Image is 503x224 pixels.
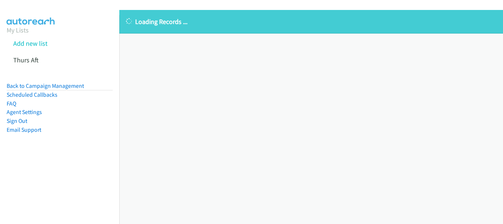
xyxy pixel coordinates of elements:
[7,26,29,34] a: My Lists
[126,17,496,27] p: Loading Records ...
[7,126,41,133] a: Email Support
[7,82,84,89] a: Back to Campaign Management
[7,108,42,116] a: Agent Settings
[7,100,16,107] a: FAQ
[13,39,48,48] a: Add new list
[7,91,57,98] a: Scheduled Callbacks
[7,117,27,124] a: Sign Out
[13,56,39,64] a: Thurs Aft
